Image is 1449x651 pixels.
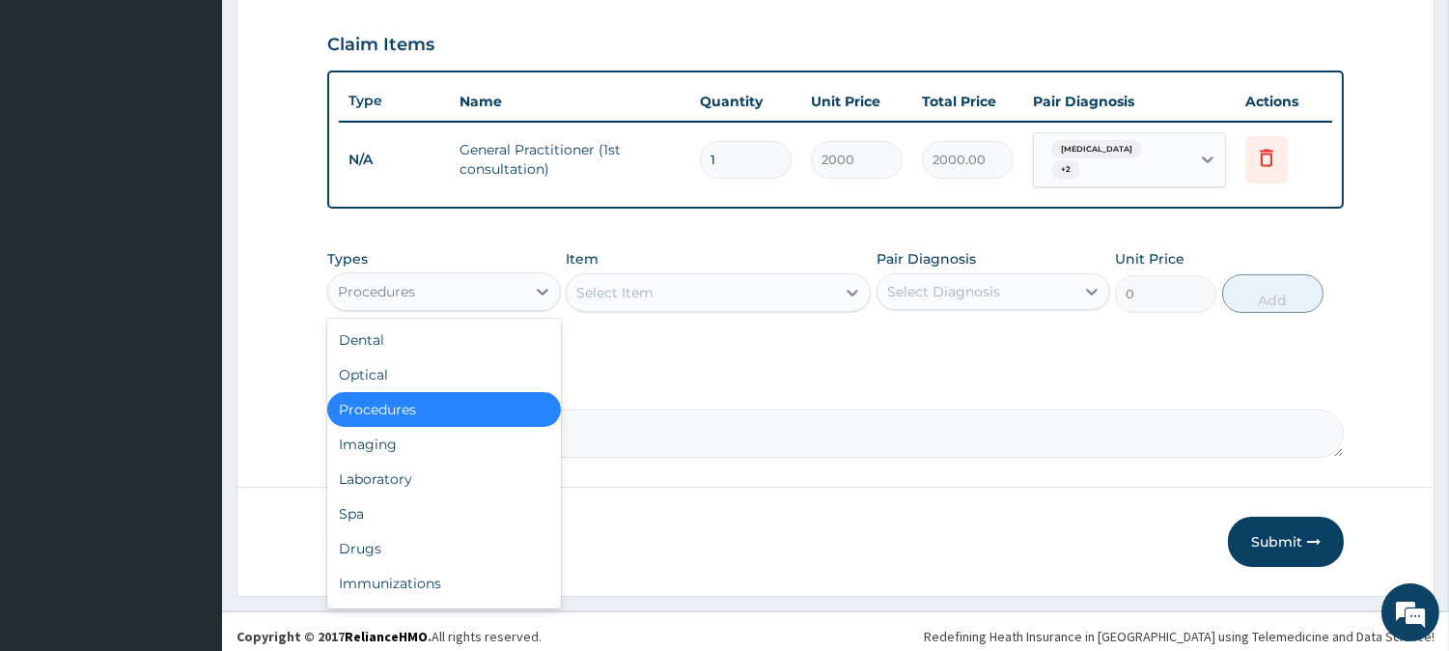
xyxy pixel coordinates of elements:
[327,392,561,427] div: Procedures
[327,323,561,357] div: Dental
[345,628,428,645] a: RelianceHMO
[327,462,561,496] div: Laboratory
[237,628,432,645] strong: Copyright © 2017 .
[317,10,363,56] div: Minimize live chat window
[112,200,266,395] span: We're online!
[339,142,450,178] td: N/A
[801,82,912,121] th: Unit Price
[1228,517,1344,567] button: Submit
[327,566,561,601] div: Immunizations
[1023,82,1236,121] th: Pair Diagnosis
[327,357,561,392] div: Optical
[338,282,415,301] div: Procedures
[690,82,801,121] th: Quantity
[877,249,976,269] label: Pair Diagnosis
[566,249,599,269] label: Item
[1051,140,1142,159] span: [MEDICAL_DATA]
[1236,82,1332,121] th: Actions
[1115,249,1184,269] label: Unit Price
[327,427,561,462] div: Imaging
[339,83,450,119] th: Type
[327,601,561,636] div: Others
[887,282,1000,301] div: Select Diagnosis
[327,382,1344,399] label: Comment
[450,130,690,188] td: General Practitioner (1st consultation)
[327,35,434,56] h3: Claim Items
[36,97,78,145] img: d_794563401_company_1708531726252_794563401
[327,251,368,268] label: Types
[1051,160,1080,180] span: + 2
[1222,274,1324,313] button: Add
[10,440,368,508] textarea: Type your message and hit 'Enter'
[100,108,324,133] div: Chat with us now
[576,283,654,302] div: Select Item
[327,531,561,566] div: Drugs
[327,496,561,531] div: Spa
[924,627,1435,646] div: Redefining Heath Insurance in [GEOGRAPHIC_DATA] using Telemedicine and Data Science!
[450,82,690,121] th: Name
[912,82,1023,121] th: Total Price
